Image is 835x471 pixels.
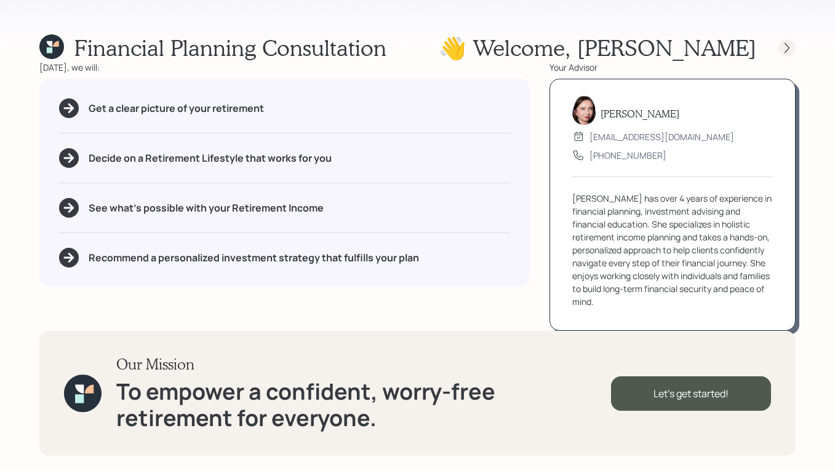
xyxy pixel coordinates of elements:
h5: [PERSON_NAME] [601,108,679,119]
div: [PERSON_NAME] has over 4 years of experience in financial planning, investment advising and finan... [572,192,773,308]
h1: To empower a confident, worry-free retirement for everyone. [116,378,611,431]
div: [DATE], we will: [39,61,530,74]
h5: Recommend a personalized investment strategy that fulfills your plan [89,252,419,264]
h1: 👋 Welcome , [PERSON_NAME] [439,34,756,61]
div: Let's get started! [611,376,771,411]
div: Your Advisor [549,61,796,74]
img: aleksandra-headshot.png [572,95,596,125]
h5: Decide on a Retirement Lifestyle that works for you [89,152,332,164]
h3: Our Mission [116,355,611,373]
h5: See what's possible with your Retirement Income [89,202,324,214]
h1: Financial Planning Consultation [74,34,386,61]
div: [PHONE_NUMBER] [589,149,666,162]
h5: Get a clear picture of your retirement [89,103,264,114]
div: [EMAIL_ADDRESS][DOMAIN_NAME] [589,130,734,143]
